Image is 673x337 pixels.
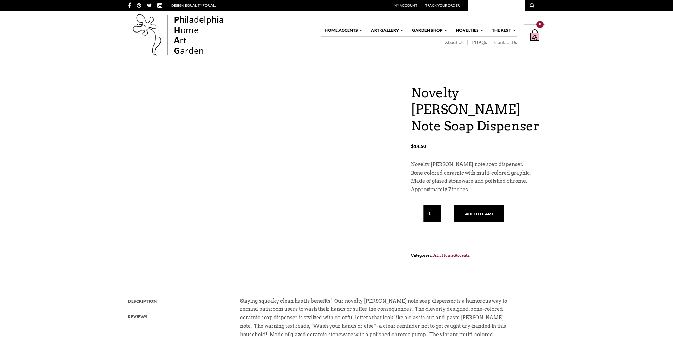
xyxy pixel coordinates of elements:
[452,24,484,36] a: Novelties
[454,205,504,222] button: Add to cart
[411,169,545,178] p: Bone colored ceramic with multi-colored graphic.
[394,3,417,7] a: My Account
[488,24,516,36] a: The Rest
[442,253,469,258] a: Home Accents
[411,186,545,194] p: Approximately 7 inches.
[411,161,545,169] p: Novelty [PERSON_NAME] note soap dispenser.
[468,40,491,46] a: PHAQs
[411,177,545,186] p: Made of glazed stoneware and polished chrome.
[128,294,157,309] a: Description
[408,24,448,36] a: Garden Shop
[423,205,441,222] input: Qty
[128,309,147,325] a: Reviews
[411,143,426,149] bdi: 14.50
[411,251,545,259] span: Categories: , .
[411,143,414,149] span: $
[536,21,544,28] div: 0
[425,3,460,7] a: Track Your Order
[432,253,441,258] a: Bath
[321,24,363,36] a: Home Accents
[367,24,404,36] a: Art Gallery
[411,85,545,134] h1: Novelty [PERSON_NAME] Note Soap Dispenser
[491,40,517,46] a: Contact Us
[440,40,468,46] a: About Us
